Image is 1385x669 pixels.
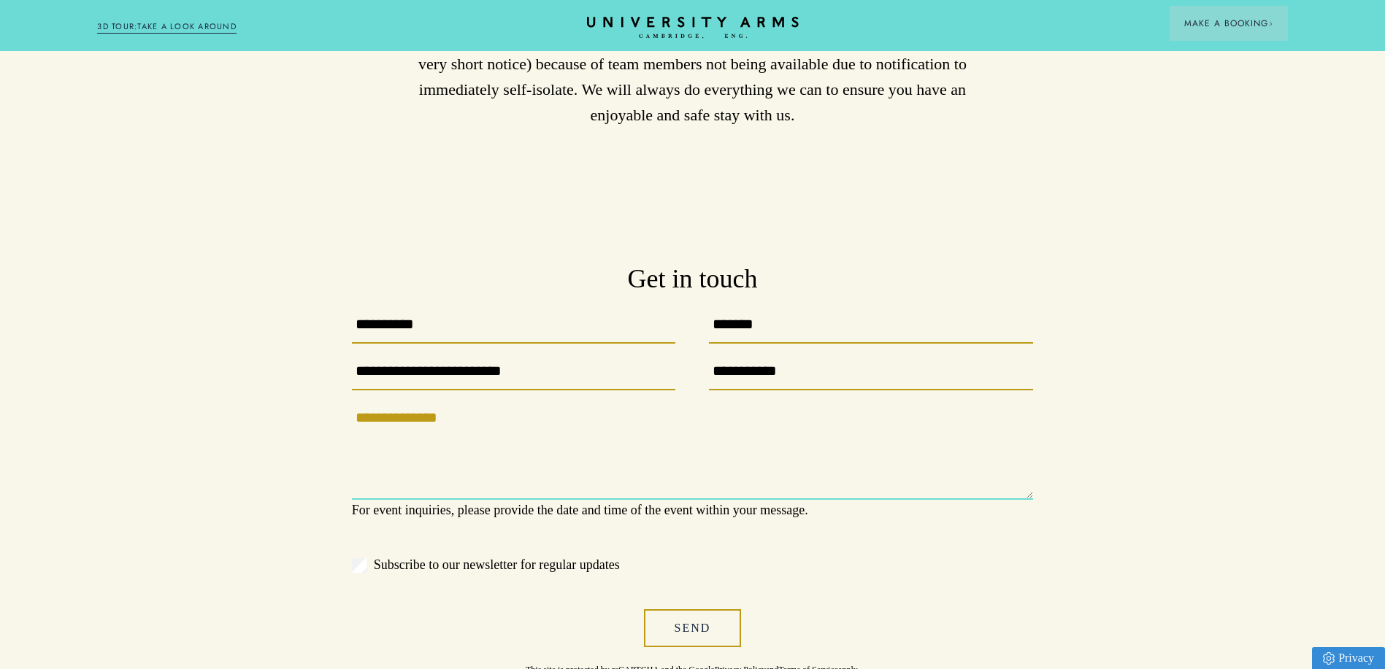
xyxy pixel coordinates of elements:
input: Subscribe to our newsletter for regular updates [352,558,367,573]
p: For event inquiries, please provide the date and time of the event within your message. [352,500,1033,521]
img: Arrow icon [1268,21,1273,26]
button: Send [644,609,742,647]
a: Privacy [1312,647,1385,669]
h3: Get in touch [352,262,1033,297]
label: Subscribe to our newsletter for regular updates [352,554,1033,576]
a: 3D TOUR:TAKE A LOOK AROUND [97,20,237,34]
img: Privacy [1323,652,1335,665]
button: Make a BookingArrow icon [1170,6,1288,41]
a: Home [587,17,799,39]
span: Make a Booking [1184,17,1273,30]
